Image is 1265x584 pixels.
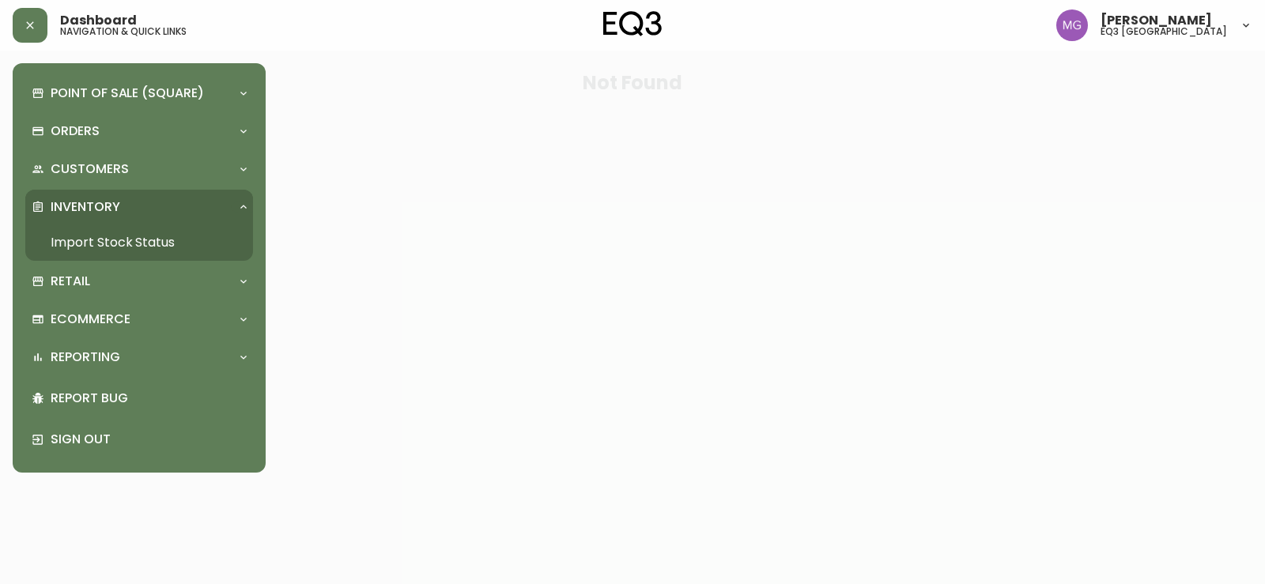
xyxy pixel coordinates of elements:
[1101,14,1212,27] span: [PERSON_NAME]
[51,349,120,366] p: Reporting
[603,11,662,36] img: logo
[25,340,253,375] div: Reporting
[25,114,253,149] div: Orders
[25,302,253,337] div: Ecommerce
[51,160,129,178] p: Customers
[1101,27,1227,36] h5: eq3 [GEOGRAPHIC_DATA]
[25,264,253,299] div: Retail
[25,224,253,261] a: Import Stock Status
[51,431,247,448] p: Sign Out
[25,76,253,111] div: Point of Sale (Square)
[60,27,187,36] h5: navigation & quick links
[25,419,253,460] div: Sign Out
[1056,9,1088,41] img: de8837be2a95cd31bb7c9ae23fe16153
[51,85,204,102] p: Point of Sale (Square)
[51,311,130,328] p: Ecommerce
[51,273,90,290] p: Retail
[60,14,137,27] span: Dashboard
[51,122,100,140] p: Orders
[25,190,253,224] div: Inventory
[51,390,247,407] p: Report Bug
[51,198,120,216] p: Inventory
[25,378,253,419] div: Report Bug
[25,152,253,187] div: Customers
